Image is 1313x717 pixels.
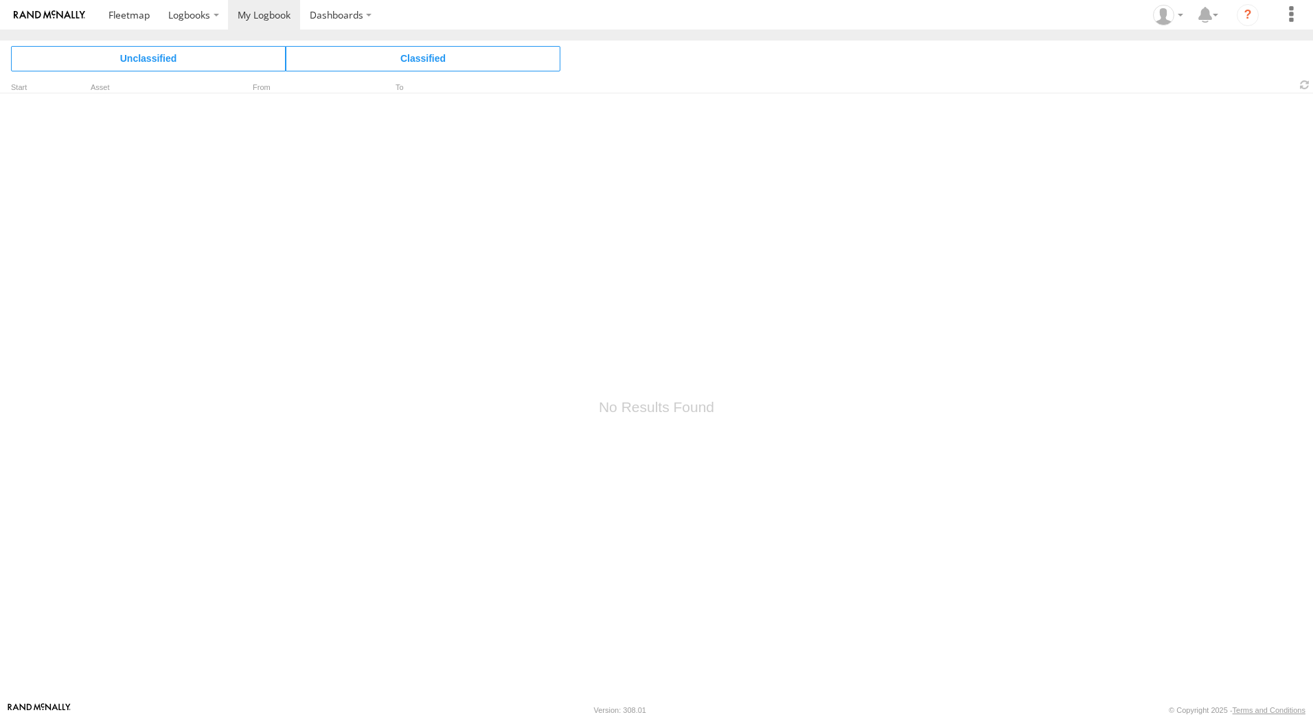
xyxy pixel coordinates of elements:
div: From [233,84,371,91]
a: Visit our Website [8,703,71,717]
img: rand-logo.svg [14,10,85,20]
a: Terms and Conditions [1233,706,1305,714]
div: Asset [91,84,228,91]
div: To [376,84,514,91]
span: Click to view Classified Trips [286,46,560,71]
div: Angela Prins [1148,5,1188,25]
div: Version: 308.01 [594,706,646,714]
span: Click to view Unclassified Trips [11,46,286,71]
i: ? [1237,4,1259,26]
div: © Copyright 2025 - [1169,706,1305,714]
span: Refresh [1297,78,1313,91]
div: Click to Sort [11,84,52,91]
